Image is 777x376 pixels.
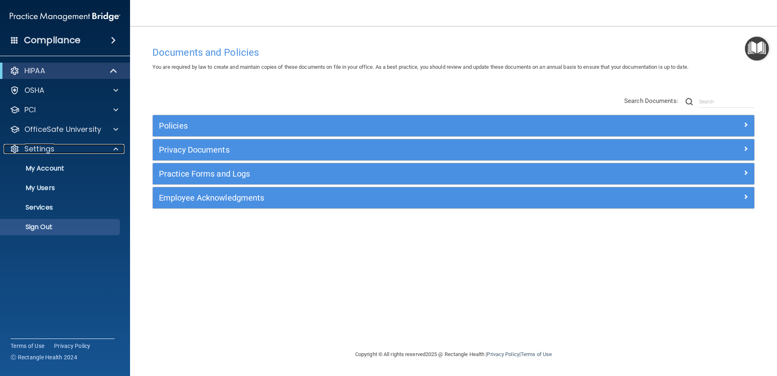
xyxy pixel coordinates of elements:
[5,164,116,173] p: My Account
[521,351,552,357] a: Terms of Use
[624,97,678,105] span: Search Documents:
[159,145,598,154] h5: Privacy Documents
[159,169,598,178] h5: Practice Forms and Logs
[159,119,748,132] a: Policies
[24,66,45,76] p: HIPAA
[24,125,101,134] p: OfficeSafe University
[24,105,36,115] p: PCI
[159,121,598,130] h5: Policies
[686,98,693,105] img: ic-search.3b580494.png
[5,203,116,212] p: Services
[10,105,118,115] a: PCI
[54,342,91,350] a: Privacy Policy
[5,184,116,192] p: My Users
[699,96,755,108] input: Search
[10,85,118,95] a: OSHA
[5,223,116,231] p: Sign Out
[305,341,602,367] div: Copyright © All rights reserved 2025 @ Rectangle Health | |
[159,191,748,204] a: Employee Acknowledgments
[24,85,45,95] p: OSHA
[10,9,120,25] img: PMB logo
[636,318,767,351] iframe: Drift Widget Chat Controller
[11,353,77,361] span: Ⓒ Rectangle Health 2024
[24,144,54,154] p: Settings
[10,66,118,76] a: HIPAA
[10,144,118,154] a: Settings
[159,193,598,202] h5: Employee Acknowledgments
[10,125,118,134] a: OfficeSafe University
[487,351,519,357] a: Privacy Policy
[11,342,44,350] a: Terms of Use
[24,35,80,46] h4: Compliance
[159,167,748,180] a: Practice Forms and Logs
[159,143,748,156] a: Privacy Documents
[745,37,769,61] button: Open Resource Center
[152,47,755,58] h4: Documents and Policies
[152,64,688,70] span: You are required by law to create and maintain copies of these documents on file in your office. ...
